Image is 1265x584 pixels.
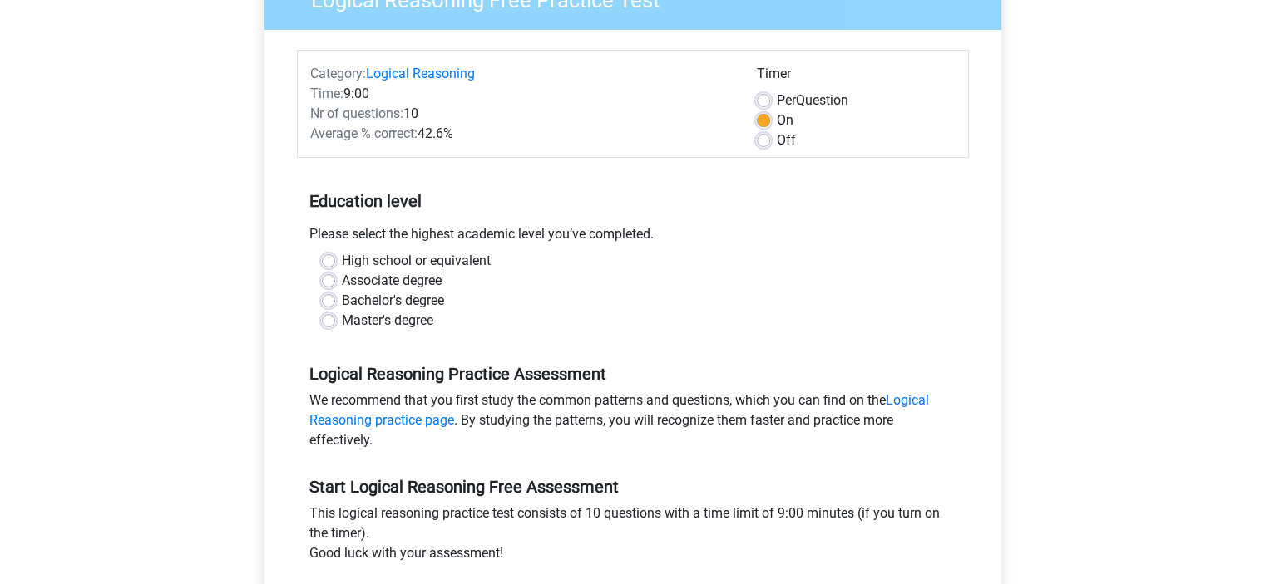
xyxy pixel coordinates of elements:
div: 9:00 [298,84,744,104]
label: On [777,110,793,130]
div: Timer [757,64,956,91]
h5: Logical Reasoning Practice Assessment [309,364,956,384]
label: Associate degree [342,271,442,291]
label: Off [777,130,796,150]
div: We recommend that you first study the common patterns and questions, which you can find on the . ... [297,390,969,457]
h5: Education level [309,184,956,218]
a: Logical Reasoning [366,66,475,81]
div: Please select the highest academic level you’ve completed. [297,224,969,251]
label: High school or equivalent [342,251,491,271]
span: Time: [310,86,343,101]
div: This logical reasoning practice test consists of 10 questions with a time limit of 9:00 minutes (... [297,503,969,570]
span: Category: [310,66,366,81]
span: Per [777,92,796,108]
label: Master's degree [342,311,433,331]
span: Nr of questions: [310,106,403,121]
div: 10 [298,104,744,124]
h5: Start Logical Reasoning Free Assessment [309,477,956,497]
label: Bachelor's degree [342,291,444,311]
label: Question [777,91,848,110]
span: Average % correct: [310,125,418,141]
div: 42.6% [298,124,744,144]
